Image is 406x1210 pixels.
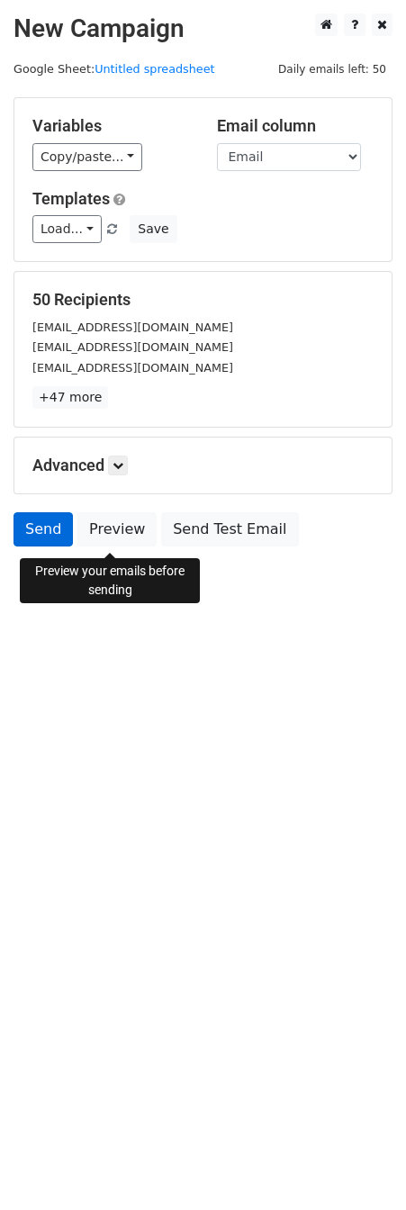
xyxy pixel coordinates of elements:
a: Templates [32,189,110,208]
h5: Advanced [32,456,374,475]
a: Send Test Email [161,512,298,546]
a: Daily emails left: 50 [272,62,392,76]
h2: New Campaign [14,14,392,44]
small: [EMAIL_ADDRESS][DOMAIN_NAME] [32,361,233,375]
a: Send [14,512,73,546]
small: [EMAIL_ADDRESS][DOMAIN_NAME] [32,340,233,354]
h5: 50 Recipients [32,290,374,310]
a: Preview [77,512,157,546]
small: Google Sheet: [14,62,215,76]
div: Preview your emails before sending [20,558,200,603]
a: +47 more [32,386,108,409]
iframe: Chat Widget [316,1124,406,1210]
a: Untitled spreadsheet [95,62,214,76]
small: [EMAIL_ADDRESS][DOMAIN_NAME] [32,321,233,334]
span: Daily emails left: 50 [272,59,392,79]
button: Save [130,215,176,243]
a: Load... [32,215,102,243]
h5: Email column [217,116,374,136]
h5: Variables [32,116,190,136]
a: Copy/paste... [32,143,142,171]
